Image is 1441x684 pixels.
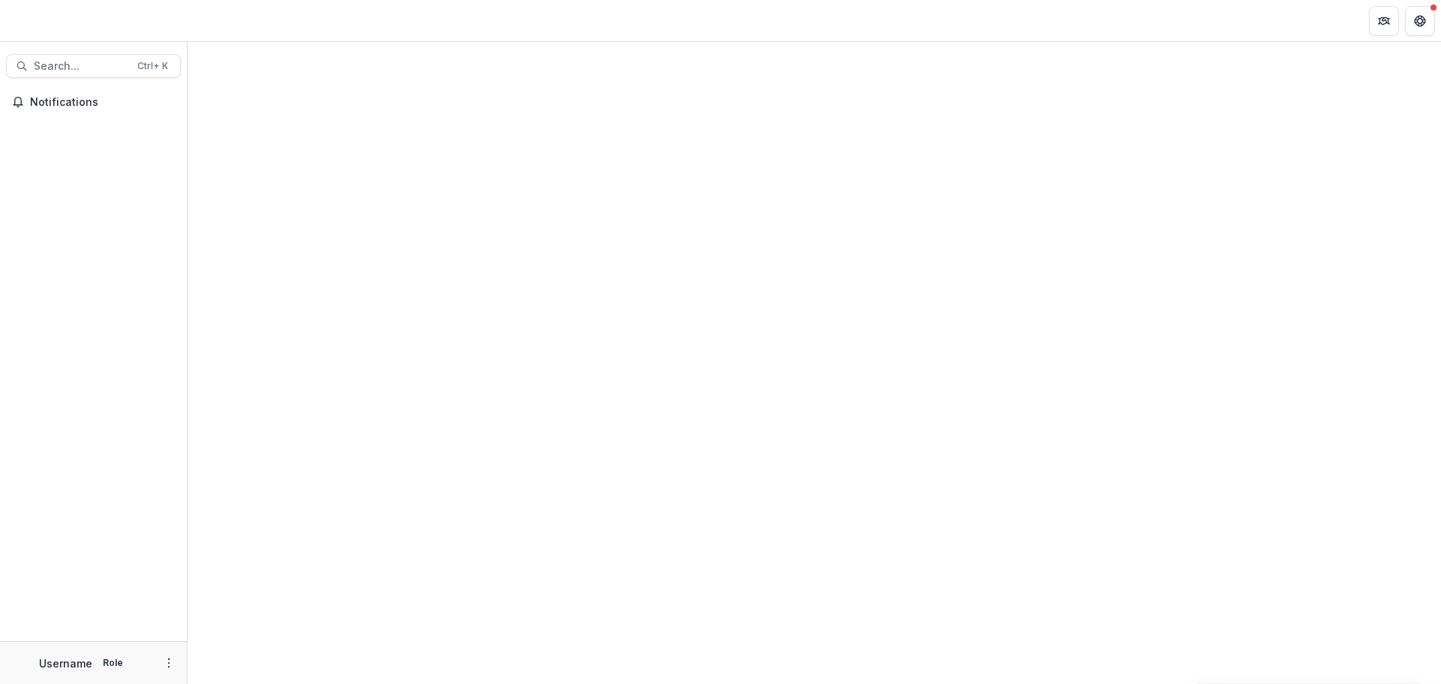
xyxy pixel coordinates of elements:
div: Ctrl + K [134,58,171,74]
button: Partners [1369,6,1399,36]
button: More [160,654,178,672]
span: Search... [34,60,128,73]
button: Notifications [6,90,181,114]
p: Username [39,655,92,671]
p: Role [98,656,128,670]
span: Notifications [30,96,175,109]
button: Get Help [1405,6,1435,36]
button: Search... [6,54,181,78]
nav: breadcrumb [194,10,257,32]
